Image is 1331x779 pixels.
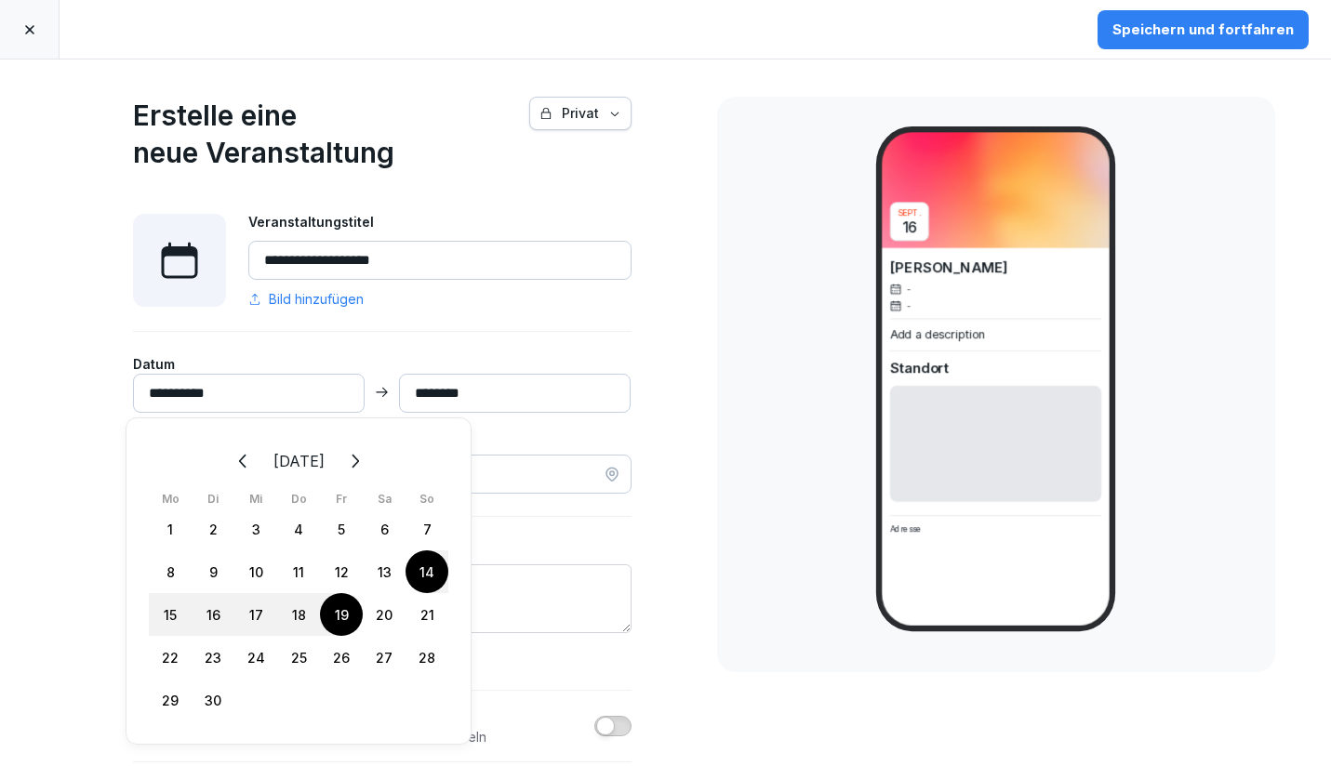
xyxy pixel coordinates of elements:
div: Montag, 8. September 2025 [149,550,192,593]
div: Freitag, 26. September 2025 [320,636,363,679]
span: Datum [133,356,175,372]
div: Freitag, 5. September 2025 [320,508,363,550]
div: Freitag, 12. September 2025 [320,550,363,593]
th: Mo [149,491,192,508]
div: 10 [234,550,277,593]
div: Mittwoch, 17. September 2025 ausgewählt [234,593,277,636]
div: 17 [234,593,277,636]
p: Add a description [890,326,1101,344]
th: Fr [320,491,363,508]
div: 25 [277,636,320,679]
div: 20 [363,593,406,636]
div: Mittwoch, 10. September 2025 [234,550,277,593]
p: Sept. [898,207,921,218]
div: Montag, 22. September 2025 [149,636,192,679]
div: Samstag, 27. September 2025 [363,636,406,679]
div: 24 [234,636,277,679]
h2: [DATE] [273,450,325,472]
div: Samstag, 6. September 2025 [363,508,406,550]
span: Veranstaltungstitel [248,214,374,230]
div: Dienstag, 30. September 2025 [192,679,234,721]
div: Samstag, 13. September 2025 [363,550,406,593]
div: September 2025 [149,441,448,721]
div: 21 [406,593,448,636]
div: Mittwoch, 3. September 2025 [234,508,277,550]
div: 26 [320,636,363,679]
div: Montag, 29. September 2025 [149,679,192,721]
h1: Erstelle eine neue Veranstaltung [133,97,520,171]
div: 11 [277,550,320,593]
div: 29 [149,679,192,721]
div: Sonntag, 28. September 2025 [406,636,448,679]
div: 5 [320,508,363,550]
th: So [406,491,448,508]
div: 9 [192,550,234,593]
div: Donnerstag, 25. September 2025 [277,636,320,679]
div: Sonntag, 21. September 2025 [406,593,448,636]
h2: Standort [890,358,1101,378]
div: Sonntag, 7. September 2025 [406,508,448,550]
div: 8 [149,550,192,593]
div: 2 [192,508,234,550]
p: - [908,299,912,311]
div: Sonntag, 14. September 2025 ausgewählt [406,550,448,593]
div: 4 [277,508,320,550]
div: Montag, 1. September 2025 [149,508,192,550]
span: Bild hinzufügen [269,289,364,309]
div: Freitag, 19. September 2025 ausgewählt [320,593,363,636]
div: 15 [149,593,192,636]
h2: [PERSON_NAME] [890,257,1101,278]
div: 27 [363,636,406,679]
button: Zurück [223,441,264,482]
div: Dienstag, 2. September 2025 [192,508,234,550]
p: - [908,283,912,295]
img: event-placeholder-image.png [882,132,1110,248]
div: 16 [192,593,234,636]
div: 1 [149,508,192,550]
button: Speichern und fortfahren [1098,10,1309,49]
th: Do [277,491,320,508]
div: Privat [539,103,621,124]
div: Dienstag, 9. September 2025 [192,550,234,593]
div: Mittwoch, 24. September 2025 [234,636,277,679]
th: Sa [363,491,406,508]
div: 19 [320,593,363,636]
div: Donnerstag, 18. September 2025 ausgewählt [277,593,320,636]
div: 14 [406,550,448,593]
div: Samstag, 20. September 2025 [363,593,406,636]
div: 30 [192,679,234,721]
div: 28 [406,636,448,679]
div: 3 [234,508,277,550]
div: Speichern und fortfahren [1112,20,1294,40]
div: 7 [406,508,448,550]
button: Weiter [334,441,375,482]
div: 12 [320,550,363,593]
table: September 2025 [149,491,448,721]
div: Dienstag, 23. September 2025 [192,636,234,679]
th: Di [192,491,234,508]
div: Donnerstag, 11. September 2025 [277,550,320,593]
div: Heute, Dienstag, 16. September 2025 ausgewählt [192,593,234,636]
div: Donnerstag, 4. September 2025 [277,508,320,550]
div: Montag, 15. September 2025 ausgewählt [149,593,192,636]
div: 22 [149,636,192,679]
div: 13 [363,550,406,593]
div: 18 [277,593,320,636]
div: 23 [192,636,234,679]
th: Mi [234,491,277,508]
p: Adresse [890,523,1101,535]
div: 6 [363,508,406,550]
p: 16 [902,220,917,236]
